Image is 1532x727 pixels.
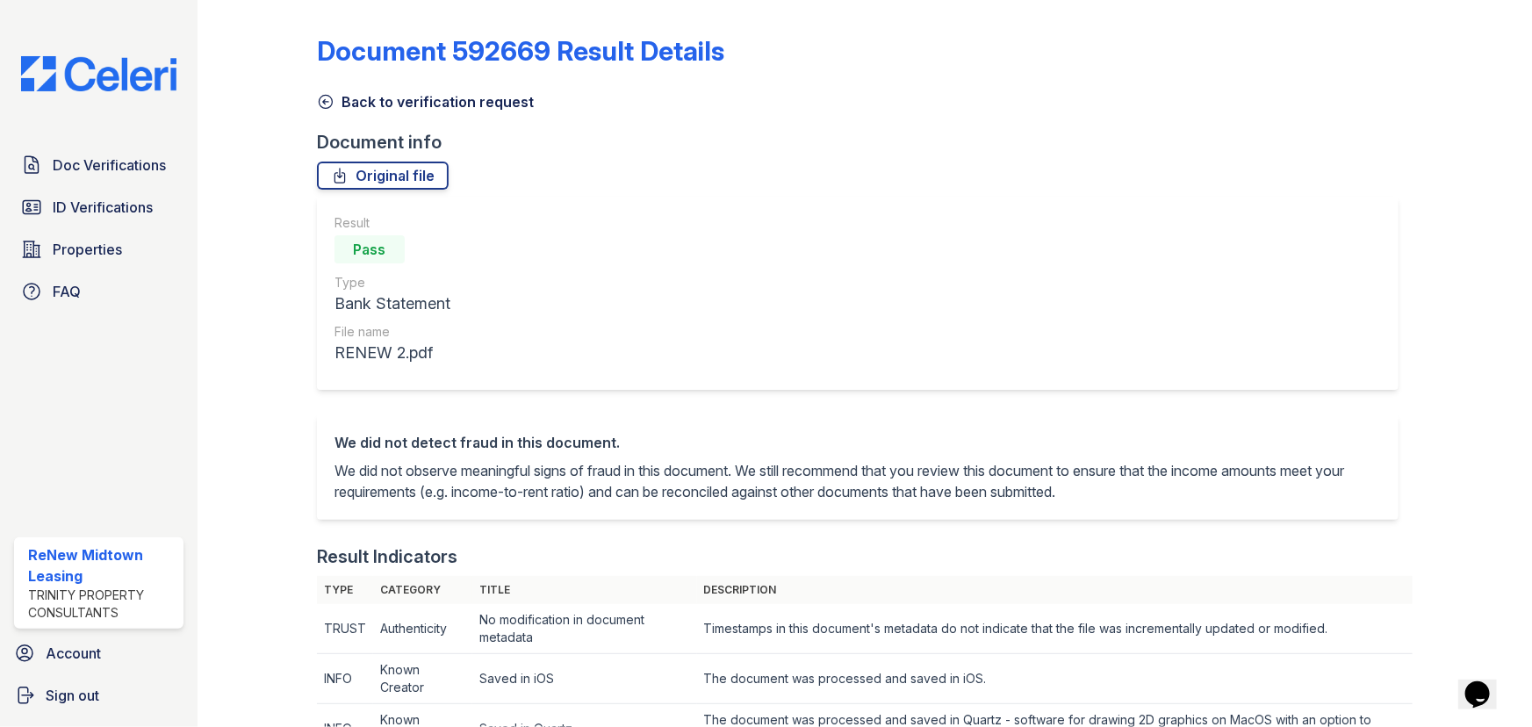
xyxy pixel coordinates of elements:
[317,35,724,67] a: Document 592669 Result Details
[334,235,405,263] div: Pass
[14,148,183,183] a: Doc Verifications
[472,604,696,654] td: No modification in document metadata
[334,341,450,365] div: RENEW 2.pdf
[53,197,153,218] span: ID Verifications
[334,460,1381,502] p: We did not observe meaningful signs of fraud in this document. We still recommend that you review...
[317,654,373,704] td: INFO
[373,576,472,604] th: Category
[317,544,457,569] div: Result Indicators
[334,432,1381,453] div: We did not detect fraud in this document.
[53,239,122,260] span: Properties
[14,274,183,309] a: FAQ
[697,576,1413,604] th: Description
[373,604,472,654] td: Authenticity
[7,636,191,671] a: Account
[14,190,183,225] a: ID Verifications
[317,130,1413,155] div: Document info
[334,292,450,316] div: Bank Statement
[334,214,450,232] div: Result
[1458,657,1514,709] iframe: chat widget
[28,544,176,587] div: ReNew Midtown Leasing
[14,232,183,267] a: Properties
[472,576,696,604] th: Title
[46,643,101,664] span: Account
[334,274,450,292] div: Type
[317,162,449,190] a: Original file
[53,281,81,302] span: FAQ
[28,587,176,622] div: Trinity Property Consultants
[317,91,534,112] a: Back to verification request
[7,56,191,91] img: CE_Logo_Blue-a8612792a0a2168367f1c8372b55b34899dd931a85d93a1a3d3e32e68fde9ad4.png
[53,155,166,176] span: Doc Verifications
[697,604,1413,654] td: Timestamps in this document's metadata do not indicate that the file was incrementally updated or...
[373,654,472,704] td: Known Creator
[317,604,373,654] td: TRUST
[7,678,191,713] a: Sign out
[472,654,696,704] td: Saved in iOS
[334,323,450,341] div: File name
[317,576,373,604] th: Type
[697,654,1413,704] td: The document was processed and saved in iOS.
[46,685,99,706] span: Sign out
